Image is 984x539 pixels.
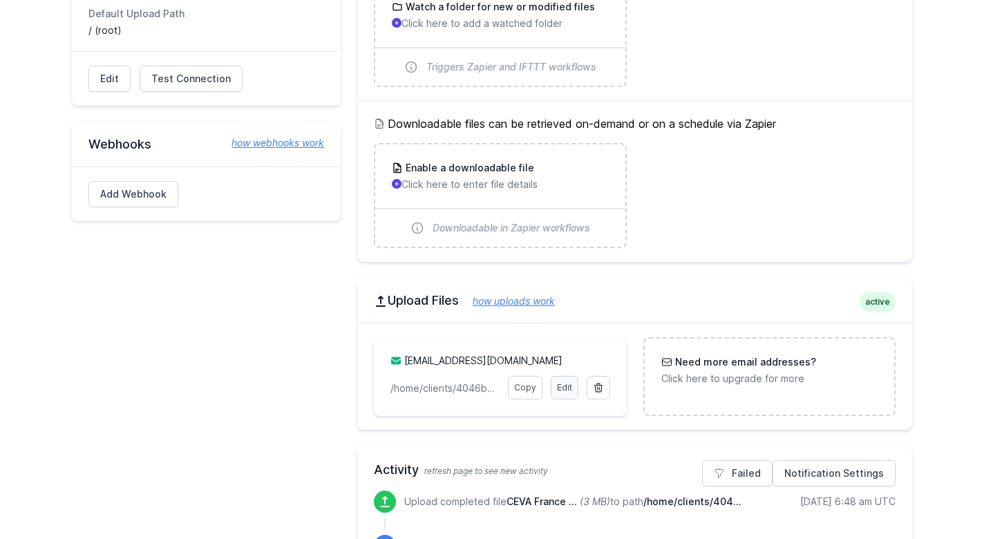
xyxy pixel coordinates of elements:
h2: Upload Files [374,292,896,309]
span: Downloadable in Zapier workflows [433,221,590,235]
span: active [860,292,896,312]
a: Notification Settings [773,460,896,486]
a: Failed [702,460,773,486]
p: Click here to enter file details [392,178,608,191]
h3: Enable a downloadable file [403,161,534,175]
a: [EMAIL_ADDRESS][DOMAIN_NAME] [404,354,562,366]
a: Edit [88,66,131,92]
i: (3 MB) [580,495,610,507]
span: Test Connection [151,72,231,86]
a: Add Webhook [88,181,178,207]
a: how webhooks work [218,136,324,150]
iframe: Drift Widget Chat Controller [915,470,967,522]
a: Test Connection [140,66,243,92]
h2: Activity [374,460,896,480]
a: Need more email addresses? Click here to upgrade for more [645,339,894,402]
dt: Default Upload Path [88,7,324,21]
p: Click here to add a watched folder [392,17,608,30]
h3: Need more email addresses? [672,355,816,369]
a: Enable a downloadable file Click here to enter file details Downloadable in Zapier workflows [375,144,625,247]
span: CEVA France Inventory Report Template 1.9 01 Sept 25.xlsm [507,495,577,507]
h2: Webhooks [88,136,324,153]
span: refresh page to see new activity [424,466,548,476]
dd: / (root) [88,23,324,37]
a: Copy [508,376,542,399]
span: /home/clients/4046ba9aff31815fed4b691fd4872c76/ [643,495,741,507]
span: Triggers Zapier and IFTTT workflows [426,60,596,74]
p: /home/clients/4046ba9aff31815fed4b691fd4872c76/ [390,381,499,395]
p: Upload completed file to path [404,495,741,509]
h5: Downloadable files can be retrieved on-demand or on a schedule via Zapier [374,115,896,132]
div: [DATE] 6:48 am UTC [800,495,896,509]
a: how uploads work [459,295,555,307]
p: Click here to upgrade for more [661,372,878,386]
a: Edit [551,376,578,399]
